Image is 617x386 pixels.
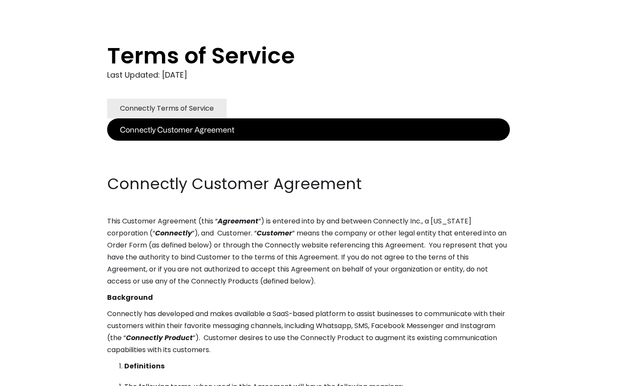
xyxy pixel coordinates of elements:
[218,216,258,226] em: Agreement
[107,293,153,302] strong: Background
[107,141,510,153] p: ‍
[257,228,292,238] em: Customer
[155,228,192,238] em: Connectly
[9,370,51,383] aside: Language selected: English
[120,103,214,115] div: Connectly Terms of Service
[120,124,234,136] div: Connectly Customer Agreement
[107,69,510,81] div: Last Updated: [DATE]
[126,333,193,343] em: Connectly Product
[107,215,510,287] p: This Customer Agreement (this “ ”) is entered into by and between Connectly Inc., a [US_STATE] co...
[107,157,510,169] p: ‍
[17,371,51,383] ul: Language list
[107,173,510,195] h2: Connectly Customer Agreement
[107,308,510,356] p: Connectly has developed and makes available a SaaS-based platform to assist businesses to communi...
[107,43,476,69] h1: Terms of Service
[124,361,165,371] strong: Definitions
